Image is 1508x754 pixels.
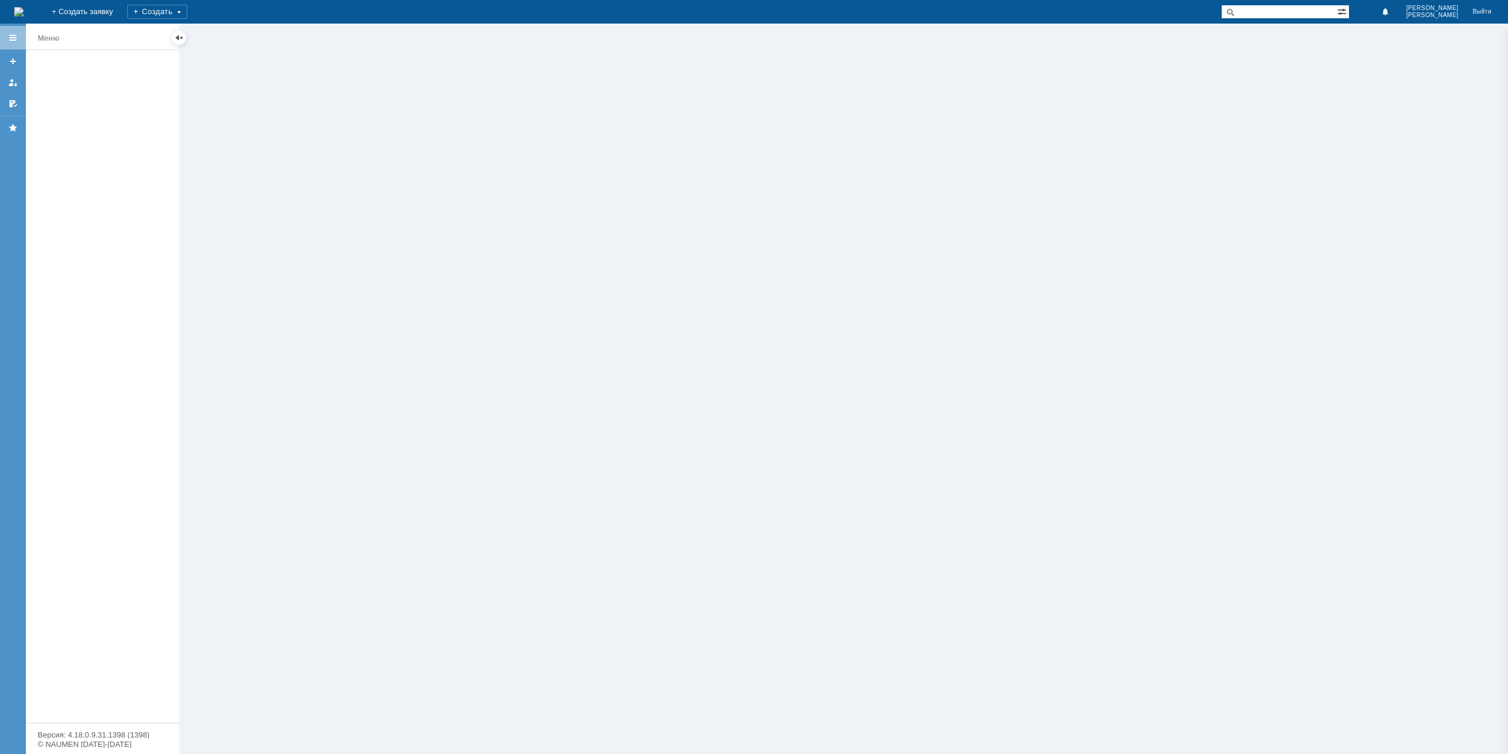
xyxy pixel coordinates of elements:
[38,31,59,45] div: Меню
[172,31,186,45] div: Скрыть меню
[1406,5,1459,12] span: [PERSON_NAME]
[38,740,167,748] div: © NAUMEN [DATE]-[DATE]
[1337,5,1349,17] span: Расширенный поиск
[14,7,24,17] a: Перейти на домашнюю страницу
[1406,12,1459,19] span: [PERSON_NAME]
[38,731,167,739] div: Версия: 4.18.0.9.31.1398 (1398)
[127,5,187,19] div: Создать
[14,7,24,17] img: logo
